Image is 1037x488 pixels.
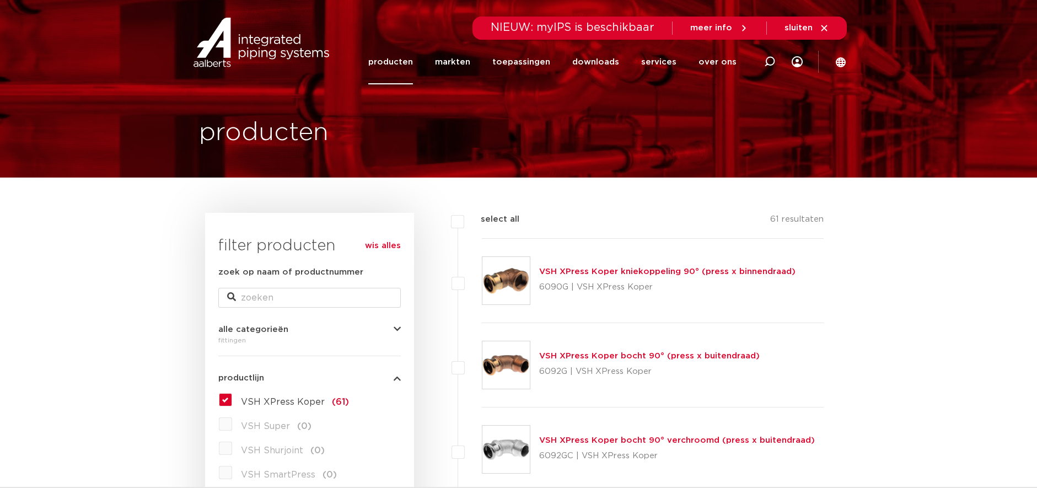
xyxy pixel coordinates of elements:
div: fittingen [218,334,401,347]
span: (61) [332,398,349,406]
span: VSH XPress Koper [241,398,325,406]
label: select all [464,213,519,226]
a: services [641,40,676,84]
a: VSH XPress Koper kniekoppeling 90° (press x binnendraad) [539,267,796,276]
img: Thumbnail for VSH XPress Koper bocht 90° verchroomd (press x buitendraad) [482,426,530,473]
a: toepassingen [492,40,550,84]
a: downloads [572,40,619,84]
span: meer info [690,24,732,32]
span: VSH SmartPress [241,470,315,479]
div: my IPS [792,40,803,84]
p: 6090G | VSH XPress Koper [539,278,796,296]
p: 61 resultaten [770,213,824,230]
a: producten [368,40,413,84]
img: Thumbnail for VSH XPress Koper kniekoppeling 90° (press x binnendraad) [482,257,530,304]
label: zoek op naam of productnummer [218,266,363,279]
h3: filter producten [218,235,401,257]
p: 6092GC | VSH XPress Koper [539,447,815,465]
a: over ons [699,40,737,84]
span: (0) [310,446,325,455]
span: VSH Shurjoint [241,446,303,455]
button: productlijn [218,374,401,382]
p: 6092G | VSH XPress Koper [539,363,760,380]
nav: Menu [368,40,737,84]
span: VSH Super [241,422,290,431]
span: NIEUW: myIPS is beschikbaar [491,22,654,33]
span: (0) [323,470,337,479]
a: meer info [690,23,749,33]
a: wis alles [365,239,401,253]
a: sluiten [785,23,829,33]
h1: producten [199,115,329,151]
button: alle categorieën [218,325,401,334]
img: Thumbnail for VSH XPress Koper bocht 90° (press x buitendraad) [482,341,530,389]
span: sluiten [785,24,813,32]
span: (0) [297,422,311,431]
a: VSH XPress Koper bocht 90° (press x buitendraad) [539,352,760,360]
input: zoeken [218,288,401,308]
a: VSH XPress Koper bocht 90° verchroomd (press x buitendraad) [539,436,815,444]
span: productlijn [218,374,264,382]
span: alle categorieën [218,325,288,334]
a: markten [435,40,470,84]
